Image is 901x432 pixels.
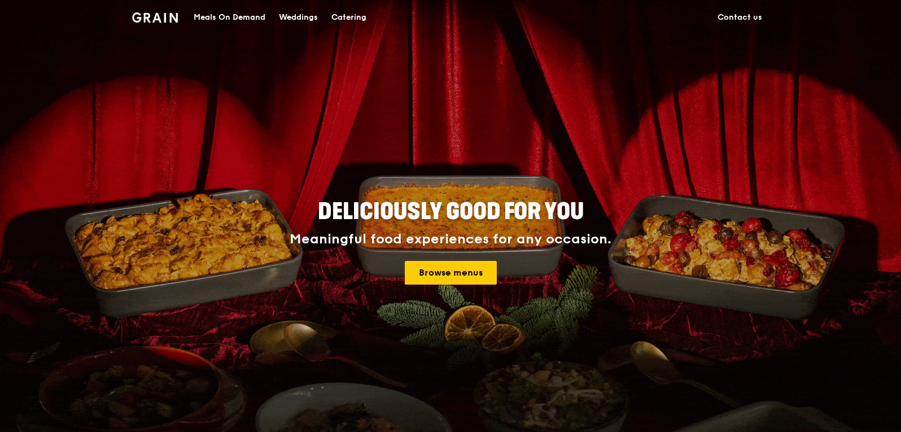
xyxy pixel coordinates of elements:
[194,1,265,34] div: Meals On Demand
[247,232,654,247] div: Meaningful food experiences for any occasion.
[331,1,366,34] div: Catering
[132,12,178,23] img: Grain
[711,1,769,34] a: Contact us
[325,1,373,34] a: Catering
[318,198,584,225] span: Deliciously good for you
[272,1,325,34] a: Weddings
[405,261,497,285] a: Browse menus
[279,1,318,34] div: Weddings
